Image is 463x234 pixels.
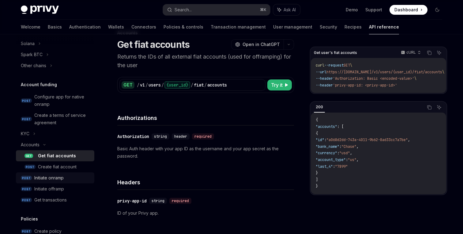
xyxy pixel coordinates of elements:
[16,194,94,205] a: POSTGet transactions
[38,163,77,171] div: Create fiat account
[337,151,339,155] span: :
[337,124,344,129] span: : [
[34,112,91,126] div: Create a terms of service agreement
[435,49,443,57] button: Ask AI
[432,5,442,15] button: Toggle dark mode
[324,137,326,142] span: :
[284,7,296,13] span: Ask AI
[131,20,156,34] a: Connectors
[260,7,266,12] span: ⌘ K
[117,114,294,122] h4: Authorizations
[122,81,134,89] div: GET
[333,76,414,81] span: 'Authorization: Basic <encoded-value>'
[243,41,280,48] span: Open in ChatGPT
[145,82,148,88] div: /
[21,20,40,34] a: Welcome
[314,50,357,55] span: Get user's fiat accounts
[350,151,352,155] span: ,
[333,164,335,169] span: :
[16,161,94,172] a: POSTCreate fiat account
[273,20,312,34] a: User management
[341,144,356,149] span: "Chase"
[21,62,46,69] div: Other chains
[408,137,410,142] span: ,
[191,82,193,88] div: /
[339,151,350,155] span: "usd"
[397,48,423,58] button: cURL
[174,134,187,139] span: header
[316,76,333,81] span: --header
[21,117,32,121] span: POST
[316,70,326,75] span: --url
[117,133,149,140] div: Authorization
[314,103,325,111] div: 200
[435,103,443,111] button: Ask AI
[316,137,324,142] span: "id"
[231,39,284,50] button: Open in ChatGPT
[273,4,300,15] button: Ask AI
[34,196,67,204] div: Get transactions
[204,82,207,88] div: /
[163,4,270,15] button: Search...⌘K
[21,176,32,180] span: POST
[21,6,59,14] img: dark logo
[316,151,337,155] span: "currency"
[169,198,191,204] div: required
[140,82,145,88] div: v1
[414,76,416,81] span: \
[24,154,33,158] span: GET
[442,70,444,75] span: \
[16,183,94,194] a: POSTInitiate offramp
[21,51,43,58] div: Spark BTC
[316,83,333,88] span: --header
[117,198,147,204] div: privy-app-id
[117,178,294,186] h4: Headers
[21,229,32,234] span: POST
[117,39,190,50] h1: Get fiat accounts
[34,174,64,182] div: Initiate onramp
[316,177,318,182] span: ]
[21,198,32,202] span: POST
[16,110,94,128] a: POSTCreate a terms of service agreement
[326,70,442,75] span: https://[DOMAIN_NAME]/v1/users/{user_id}/fiat/accounts
[194,82,204,88] div: fiat
[346,157,348,162] span: :
[324,63,344,68] span: --request
[316,131,318,136] span: {
[154,134,167,139] span: string
[365,7,382,13] a: Support
[38,152,76,159] div: Get fiat accounts
[320,20,337,34] a: Security
[356,157,359,162] span: ,
[326,137,408,142] span: "a068d2dd-743a-4011-9b62-8ad33cc7a7be"
[425,49,433,57] button: Copy the contents from the code block
[339,144,341,149] span: :
[356,144,359,149] span: ,
[316,144,339,149] span: "bank_name"
[394,7,418,13] span: Dashboard
[350,63,352,68] span: \
[316,63,324,68] span: curl
[192,133,214,140] div: required
[48,20,62,34] a: Basics
[335,164,348,169] span: "7899"
[117,52,294,70] p: Returns the IDs of all external fiat accounts (used for offramping) for the user
[346,7,358,13] a: Demo
[152,198,164,203] span: string
[108,20,124,34] a: Wallets
[271,81,283,89] span: Try it
[267,79,292,90] button: Try it
[16,91,94,110] a: POSTConfigure app for native onramp
[149,82,161,88] div: users
[344,63,350,68] span: GET
[21,81,57,88] h5: Account funding
[24,165,36,169] span: POST
[21,215,38,223] h5: Policies
[316,171,318,175] span: }
[164,20,203,34] a: Policies & controls
[348,157,356,162] span: "us"
[207,82,227,88] div: accounts
[69,20,101,34] a: Authentication
[344,20,362,34] a: Recipes
[21,141,40,148] div: Accounts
